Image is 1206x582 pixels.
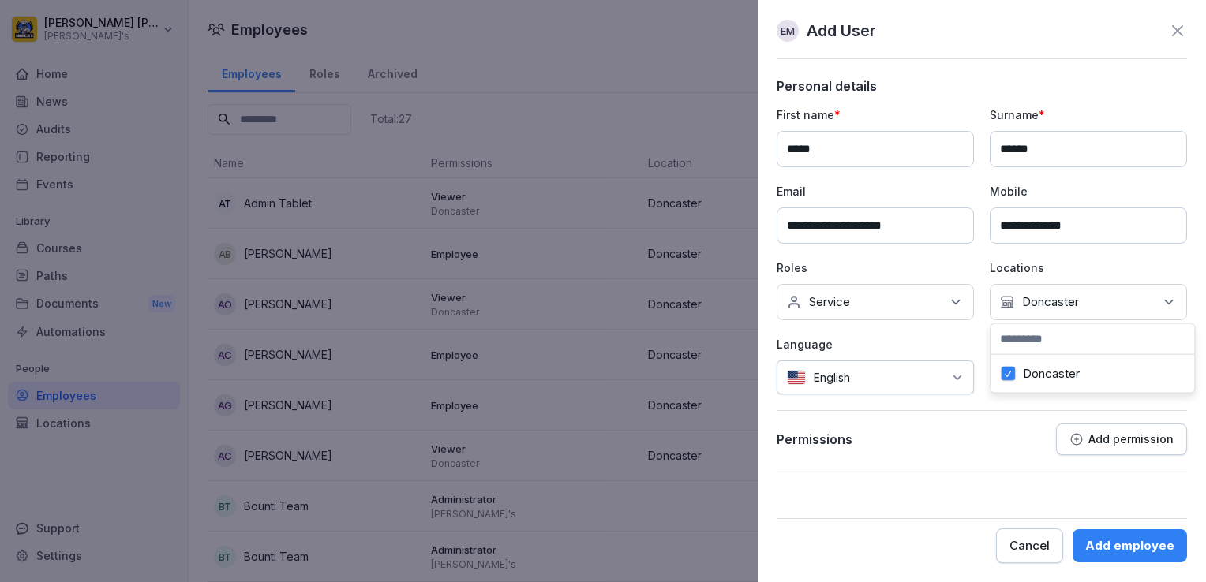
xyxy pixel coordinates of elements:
[787,370,806,385] img: us.svg
[996,528,1063,563] button: Cancel
[1085,537,1174,554] div: Add employee
[1088,433,1174,446] p: Add permission
[777,360,974,394] div: English
[777,106,974,123] p: First name
[809,294,850,310] p: Service
[990,183,1187,200] p: Mobile
[777,78,1187,94] p: Personal details
[807,19,876,43] p: Add User
[1022,294,1079,310] p: Doncaster
[777,259,974,276] p: Roles
[777,183,974,200] p: Email
[1073,529,1187,562] button: Add employee
[777,431,852,447] p: Permissions
[1056,423,1187,455] button: Add permission
[1023,367,1080,381] label: Doncaster
[990,259,1187,276] p: Locations
[1009,537,1050,554] div: Cancel
[777,336,974,353] p: Language
[990,106,1187,123] p: Surname
[777,20,799,42] div: EM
